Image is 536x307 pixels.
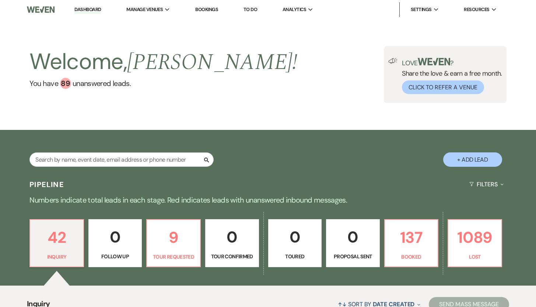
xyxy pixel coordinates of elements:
[268,219,322,267] a: 0Toured
[29,179,64,190] h3: Pipeline
[151,253,196,261] p: Tour Requested
[331,252,375,261] p: Proposal Sent
[29,78,297,89] a: You have 89 unanswered leads.
[464,6,489,13] span: Resources
[418,58,451,65] img: weven-logo-green.svg
[402,58,502,66] p: Love ?
[60,78,71,89] div: 89
[93,225,137,249] p: 0
[453,225,497,250] p: 1089
[29,152,214,167] input: Search by name, event date, email address or phone number
[388,58,397,64] img: loud-speaker-illustration.svg
[384,219,439,267] a: 137Booked
[273,225,317,249] p: 0
[389,225,434,250] p: 137
[195,6,218,13] a: Bookings
[93,252,137,261] p: Follow Up
[402,80,484,94] button: Click to Refer a Venue
[411,6,432,13] span: Settings
[205,219,259,267] a: 0Tour Confirmed
[151,225,196,250] p: 9
[146,219,201,267] a: 9Tour Requested
[210,252,254,261] p: Tour Confirmed
[35,225,79,250] p: 42
[283,6,306,13] span: Analytics
[331,225,375,249] p: 0
[210,225,254,249] p: 0
[448,219,502,267] a: 1089Lost
[29,219,84,267] a: 42Inquiry
[466,175,507,194] button: Filters
[126,6,163,13] span: Manage Venues
[244,6,257,13] a: To Do
[443,152,502,167] button: + Add Lead
[127,45,297,79] span: [PERSON_NAME] !
[88,219,142,267] a: 0Follow Up
[397,58,502,94] div: Share the love & earn a free month.
[35,253,79,261] p: Inquiry
[29,46,297,78] h2: Welcome,
[389,253,434,261] p: Booked
[273,252,317,261] p: Toured
[453,253,497,261] p: Lost
[74,6,101,13] a: Dashboard
[27,2,55,17] img: Weven Logo
[3,194,533,206] p: Numbers indicate total leads in each stage. Red indicates leads with unanswered inbound messages.
[326,219,380,267] a: 0Proposal Sent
